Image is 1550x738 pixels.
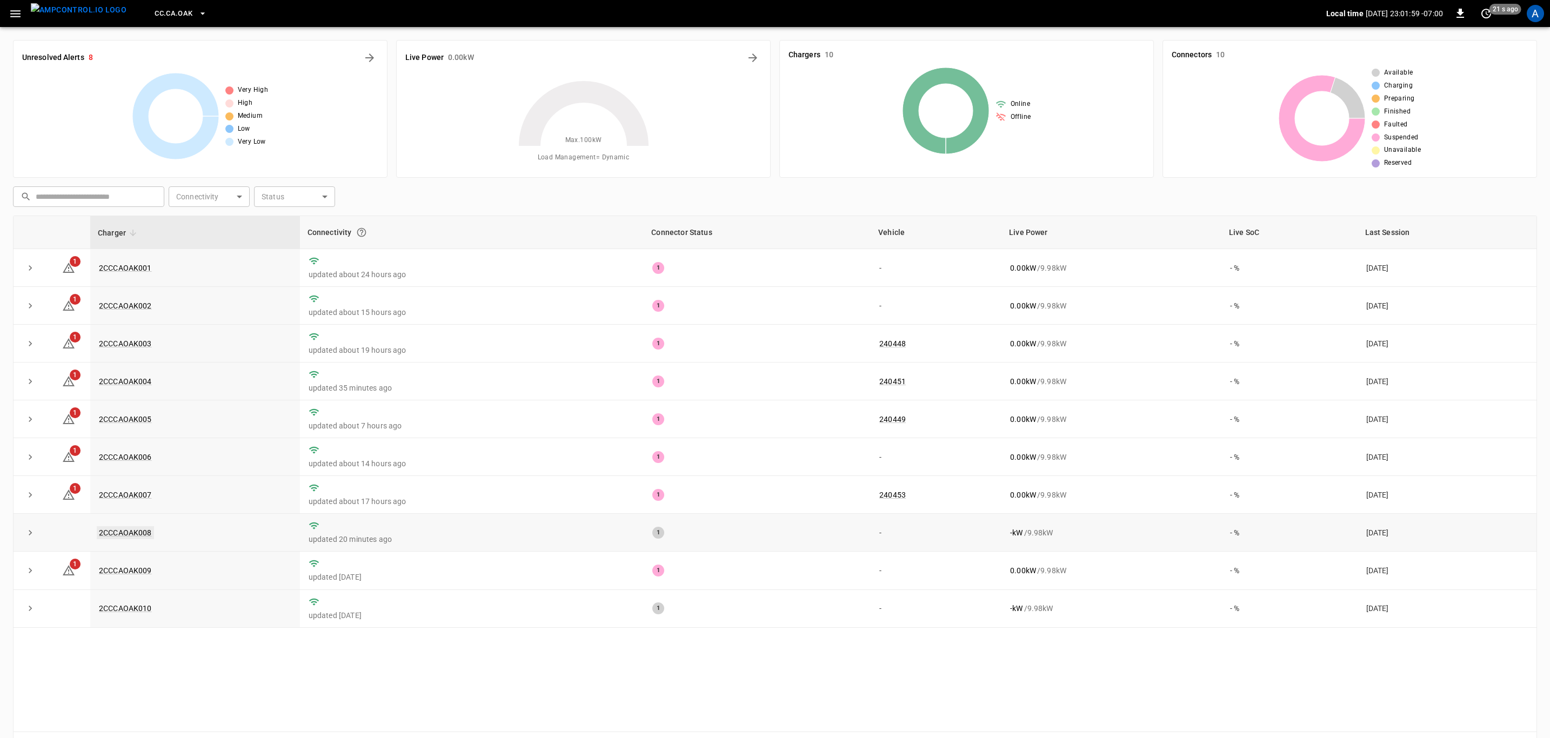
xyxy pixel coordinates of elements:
span: Faulted [1384,119,1408,130]
span: 1 [70,407,81,418]
button: expand row [22,298,38,314]
td: - % [1221,400,1358,438]
a: 1 [62,490,75,499]
p: 0.00 kW [1010,338,1036,349]
span: 1 [70,294,81,305]
div: profile-icon [1527,5,1544,22]
span: 1 [70,559,81,569]
div: / 9.98 kW [1010,452,1213,462]
a: 2CCCAOAK003 [99,339,152,348]
a: 1 [62,263,75,271]
td: [DATE] [1358,363,1536,400]
div: 1 [652,451,664,463]
th: Vehicle [871,216,1001,249]
button: expand row [22,336,38,352]
p: 0.00 kW [1010,263,1036,273]
a: 2CCCAOAK010 [99,604,152,613]
td: - % [1221,438,1358,476]
td: - % [1221,249,1358,287]
h6: 0.00 kW [448,52,474,64]
span: High [238,98,253,109]
th: Last Session [1358,216,1536,249]
a: 2CCCAOAK006 [99,453,152,461]
p: 0.00 kW [1010,565,1036,576]
span: 1 [70,370,81,380]
td: [DATE] [1358,287,1536,325]
button: expand row [22,411,38,427]
div: / 9.98 kW [1010,263,1213,273]
p: updated 35 minutes ago [309,383,636,393]
button: expand row [22,373,38,390]
span: Suspended [1384,132,1419,143]
h6: Live Power [405,52,444,64]
button: set refresh interval [1478,5,1495,22]
a: 1 [62,452,75,461]
a: 1 [62,339,75,347]
button: expand row [22,260,38,276]
td: - [871,249,1001,287]
h6: Unresolved Alerts [22,52,84,64]
span: Charger [98,226,140,239]
td: - % [1221,363,1358,400]
td: [DATE] [1358,400,1536,438]
td: [DATE] [1358,249,1536,287]
a: 2CCCAOAK004 [99,377,152,386]
div: / 9.98 kW [1010,527,1213,538]
span: 1 [70,445,81,456]
p: 0.00 kW [1010,452,1036,462]
span: Unavailable [1384,145,1421,156]
a: 1 [62,300,75,309]
a: 2CCCAOAK005 [99,415,152,424]
td: [DATE] [1358,552,1536,589]
p: updated about 15 hours ago [309,307,636,318]
span: Online [1011,99,1030,110]
span: Available [1384,68,1413,78]
a: 2CCCAOAK001 [99,264,152,272]
div: / 9.98 kW [1010,565,1213,576]
span: Reserved [1384,158,1412,169]
span: Load Management = Dynamic [538,152,630,163]
span: Preparing [1384,93,1415,104]
span: Max. 100 kW [565,135,602,146]
div: 1 [652,602,664,614]
td: [DATE] [1358,325,1536,363]
p: updated [DATE] [309,610,636,621]
td: - % [1221,514,1358,552]
span: Charging [1384,80,1413,91]
p: 0.00 kW [1010,489,1036,500]
p: Local time [1326,8,1364,19]
button: expand row [22,449,38,465]
a: 1 [62,377,75,385]
div: 1 [652,489,664,501]
p: 0.00 kW [1010,414,1036,425]
div: 1 [652,262,664,274]
span: Medium [238,111,263,122]
div: 1 [652,527,664,539]
td: - [871,590,1001,628]
p: 0.00 kW [1010,376,1036,387]
button: Energy Overview [744,49,761,66]
p: [DATE] 23:01:59 -07:00 [1366,8,1443,19]
span: CC.CA.OAK [155,8,192,20]
a: 2CCCAOAK002 [99,301,152,310]
p: updated about 24 hours ago [309,269,636,280]
td: [DATE] [1358,438,1536,476]
a: 2CCCAOAK007 [99,491,152,499]
button: Connection between the charger and our software. [352,223,371,242]
p: updated about 7 hours ago [309,420,636,431]
div: / 9.98 kW [1010,603,1213,614]
th: Connector Status [644,216,871,249]
div: / 9.98 kW [1010,300,1213,311]
span: Very Low [238,137,266,147]
td: - % [1221,552,1358,589]
td: - [871,438,1001,476]
p: updated about 14 hours ago [309,458,636,469]
button: expand row [22,525,38,541]
button: expand row [22,487,38,503]
h6: 8 [89,52,93,64]
td: - [871,287,1001,325]
div: / 9.98 kW [1010,489,1213,500]
td: - % [1221,476,1358,514]
a: 1 [62,414,75,423]
div: 1 [652,413,664,425]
